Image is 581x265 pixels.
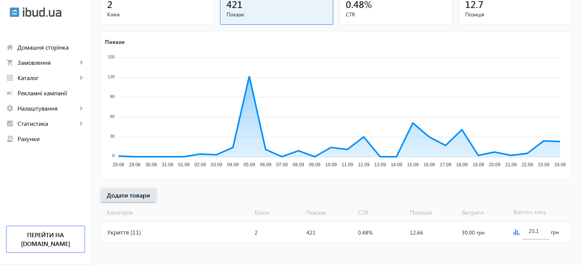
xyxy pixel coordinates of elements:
tspan: 21.09 [505,162,517,167]
span: Рекламні кампанії [18,89,85,97]
tspan: 120 [108,74,114,79]
tspan: 04.09 [227,162,239,167]
mat-icon: keyboard_arrow_right [77,74,85,82]
span: 30.00 грн [462,229,485,236]
tspan: 05.09 [244,162,255,167]
span: грн [551,228,559,236]
tspan: 18.09 [456,162,468,167]
tspan: 15.09 [407,162,419,167]
span: Кліки [252,208,303,217]
tspan: 23.09 [538,162,549,167]
tspan: 07.09 [276,162,288,167]
button: Додати товари [101,188,156,202]
span: 421 [307,229,316,236]
mat-icon: settings [6,104,14,112]
tspan: 22.09 [522,162,533,167]
tspan: 30 [110,134,114,138]
text: Покази [105,38,125,45]
tspan: 11.09 [342,162,353,167]
tspan: 29.08 [129,162,141,167]
span: Позиція [465,11,565,18]
tspan: 90 [110,94,114,99]
span: 12.66 [410,229,423,236]
span: Рахунки [18,135,85,143]
tspan: 31.08 [162,162,173,167]
mat-icon: keyboard_arrow_right [77,104,85,112]
tspan: 01.09 [178,162,189,167]
tspan: 17.09 [440,162,451,167]
span: Домашня сторінка [18,43,85,51]
mat-icon: campaign [6,89,14,97]
span: Кліки [107,11,207,18]
span: Категорія [101,208,252,217]
div: Укриття (11) [101,222,252,243]
mat-icon: home [6,43,14,51]
tspan: 19.09 [472,162,484,167]
span: Додати товари [107,191,150,199]
tspan: 28.08 [113,162,124,167]
span: Вартість кліку [510,208,562,217]
tspan: 03.09 [211,162,222,167]
a: Перейти на [DOMAIN_NAME] [6,226,85,253]
tspan: 150 [108,55,114,59]
span: Налаштування [18,104,77,112]
img: ibud_text.svg [23,7,61,17]
mat-icon: analytics [6,120,14,127]
span: Замовлення [18,59,77,66]
span: 2 [255,229,258,236]
mat-icon: grid_view [6,74,14,82]
tspan: 09.09 [309,162,320,167]
tspan: 20.09 [489,162,500,167]
span: Позиція [407,208,459,217]
tspan: 14.09 [391,162,402,167]
tspan: 16.09 [424,162,435,167]
mat-icon: keyboard_arrow_right [77,59,85,66]
span: CTR [346,11,446,18]
tspan: 10.09 [325,162,337,167]
tspan: 24.09 [554,162,566,167]
span: Статистика [18,120,77,127]
img: graph.svg [514,229,520,235]
tspan: 30.08 [145,162,157,167]
tspan: 60 [110,114,114,119]
tspan: 12.09 [358,162,369,167]
img: ibud.svg [10,7,19,17]
tspan: 13.09 [374,162,386,167]
mat-icon: keyboard_arrow_right [77,120,85,127]
span: Покази [226,11,327,18]
span: CTR [355,208,407,217]
span: Витрати [459,208,510,217]
mat-icon: receipt_long [6,135,14,143]
span: 0.48% [358,229,372,236]
span: Покази [303,208,355,217]
tspan: 06.09 [260,162,271,167]
span: Каталог [18,74,77,82]
tspan: 0 [112,153,115,158]
tspan: 02.09 [194,162,206,167]
mat-icon: shopping_cart [6,59,14,66]
tspan: 08.09 [293,162,304,167]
